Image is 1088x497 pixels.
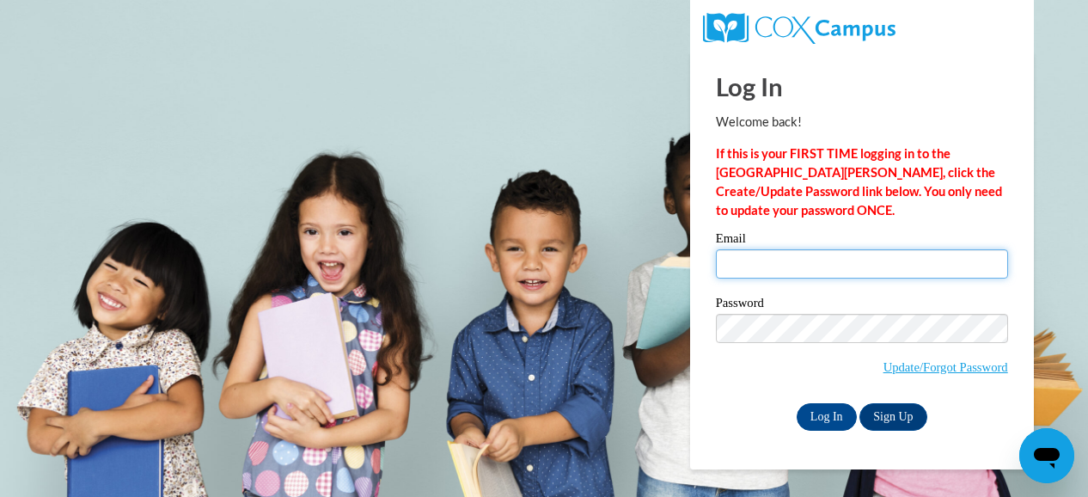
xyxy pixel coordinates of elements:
[797,403,857,431] input: Log In
[859,403,926,431] a: Sign Up
[716,297,1008,314] label: Password
[716,113,1008,132] p: Welcome back!
[716,69,1008,104] h1: Log In
[716,146,1002,218] strong: If this is your FIRST TIME logging in to the [GEOGRAPHIC_DATA][PERSON_NAME], click the Create/Upd...
[1019,428,1074,483] iframe: Button to launch messaging window
[703,13,895,44] img: COX Campus
[716,232,1008,249] label: Email
[883,360,1008,374] a: Update/Forgot Password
